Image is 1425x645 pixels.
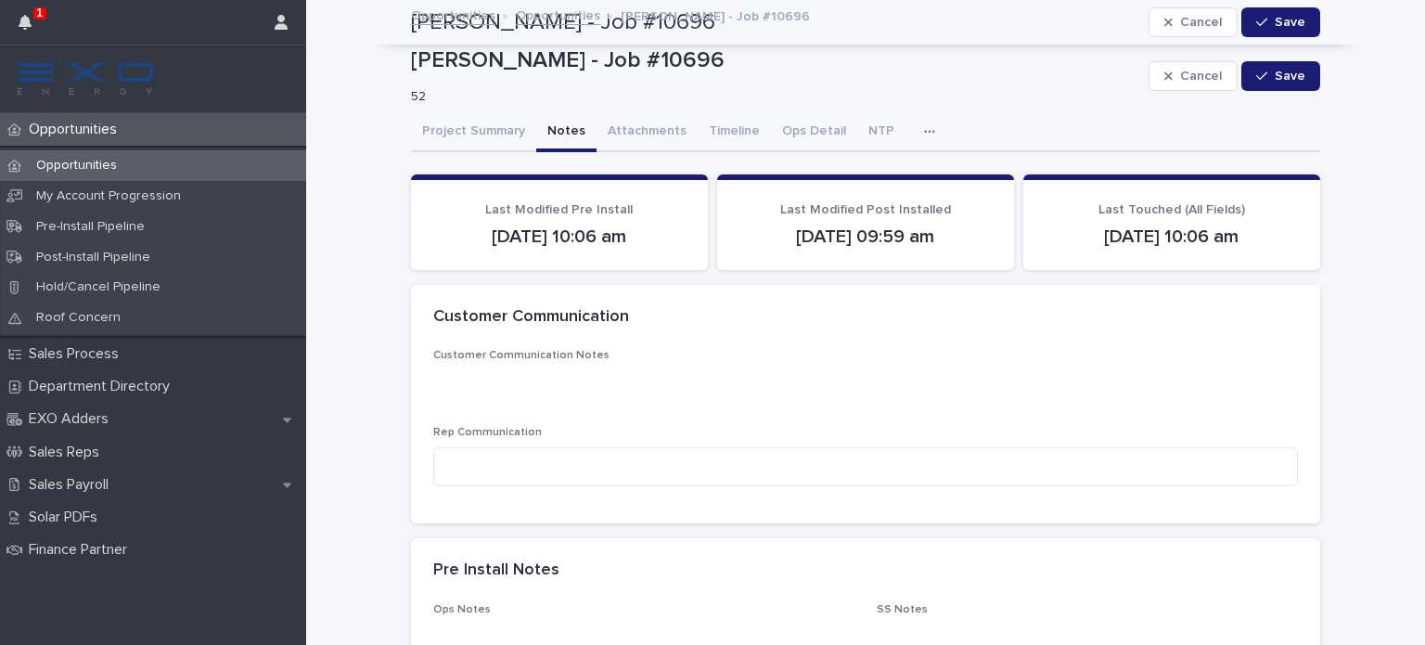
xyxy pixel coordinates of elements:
[19,11,43,45] div: 1
[877,604,928,615] span: SS Notes
[1241,61,1320,91] button: Save
[1180,70,1222,83] span: Cancel
[21,310,135,326] p: Roof Concern
[21,250,165,265] p: Post-Install Pipeline
[1275,70,1305,83] span: Save
[1149,61,1238,91] button: Cancel
[21,410,123,428] p: EXO Adders
[780,203,951,216] span: Last Modified Post Installed
[411,47,1141,74] p: [PERSON_NAME] - Job #10696
[21,476,123,494] p: Sales Payroll
[433,427,542,438] span: Rep Communication
[433,307,629,328] h2: Customer Communication
[21,509,112,526] p: Solar PDFs
[21,444,114,461] p: Sales Reps
[411,113,536,152] button: Project Summary
[21,541,142,559] p: Finance Partner
[698,113,771,152] button: Timeline
[21,158,132,174] p: Opportunities
[1046,226,1298,248] p: [DATE] 10:06 am
[36,6,43,19] p: 1
[21,378,185,395] p: Department Directory
[433,604,491,615] span: Ops Notes
[433,561,559,581] h2: Pre Install Notes
[433,350,610,361] span: Customer Communication Notes
[857,113,905,152] button: NTP
[771,113,857,152] button: Ops Detail
[433,226,686,248] p: [DATE] 10:06 am
[536,113,597,152] button: Notes
[597,113,698,152] button: Attachments
[15,60,156,97] img: FKS5r6ZBThi8E5hshIGi
[621,5,810,25] p: [PERSON_NAME] - Job #10696
[21,279,175,295] p: Hold/Cancel Pipeline
[739,226,992,248] p: [DATE] 09:59 am
[411,89,1134,105] p: 52
[21,188,196,204] p: My Account Progression
[21,219,160,235] p: Pre-Install Pipeline
[1098,203,1245,216] span: Last Touched (All Fields)
[411,4,495,25] a: Opportunities
[21,121,132,138] p: Opportunities
[21,345,134,363] p: Sales Process
[485,203,633,216] span: Last Modified Pre Install
[516,4,600,25] a: Opportunities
